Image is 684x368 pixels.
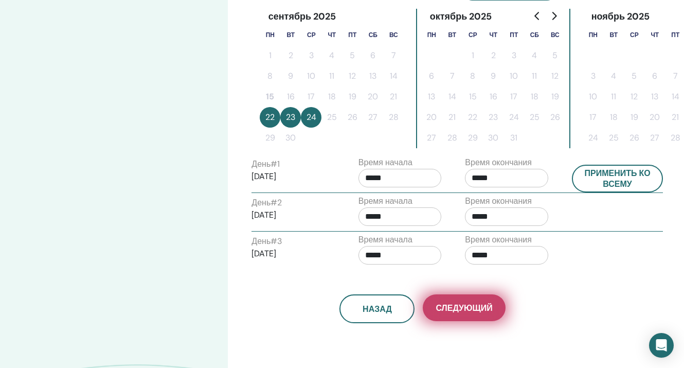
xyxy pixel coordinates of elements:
[421,128,442,148] button: 27
[462,66,483,86] button: 8
[358,195,412,207] label: Время начала
[363,25,383,45] th: суббота
[462,25,483,45] th: среда
[260,25,280,45] th: понедельник
[545,25,565,45] th: воскресенье
[462,45,483,66] button: 1
[280,107,301,128] button: 23
[503,45,524,66] button: 3
[251,235,282,248] label: День # 3
[442,25,462,45] th: вторник
[624,25,644,45] th: среда
[436,303,492,313] span: Следующий
[644,66,665,86] button: 6
[462,107,483,128] button: 22
[624,66,644,86] button: 5
[483,128,503,148] button: 30
[421,9,500,25] div: октябрь 2025
[503,25,524,45] th: пятница
[383,107,404,128] button: 28
[260,66,280,86] button: 8
[529,6,546,26] button: Go to previous month
[251,248,335,260] p: [DATE]
[465,234,532,246] label: Время окончания
[603,86,624,107] button: 11
[546,6,562,26] button: Go to next month
[442,86,462,107] button: 14
[465,195,532,207] label: Время окончания
[644,107,665,128] button: 20
[503,107,524,128] button: 24
[363,86,383,107] button: 20
[624,128,644,148] button: 26
[363,66,383,86] button: 13
[524,45,545,66] button: 4
[442,128,462,148] button: 28
[462,128,483,148] button: 29
[603,107,624,128] button: 18
[280,66,301,86] button: 9
[583,107,603,128] button: 17
[301,25,321,45] th: среда
[624,107,644,128] button: 19
[583,66,603,86] button: 3
[503,128,524,148] button: 31
[301,66,321,86] button: 10
[260,9,344,25] div: сентябрь 2025
[260,107,280,128] button: 22
[442,66,462,86] button: 7
[644,128,665,148] button: 27
[301,107,321,128] button: 24
[339,294,415,323] button: Назад
[260,45,280,66] button: 1
[342,45,363,66] button: 5
[483,66,503,86] button: 9
[383,25,404,45] th: воскресенье
[251,170,335,183] p: [DATE]
[321,86,342,107] button: 18
[321,45,342,66] button: 4
[442,107,462,128] button: 21
[363,45,383,66] button: 6
[545,107,565,128] button: 26
[358,234,412,246] label: Время начала
[649,333,674,358] div: Open Intercom Messenger
[321,107,342,128] button: 25
[624,86,644,107] button: 12
[260,128,280,148] button: 29
[644,86,665,107] button: 13
[603,66,624,86] button: 4
[545,66,565,86] button: 12
[358,156,412,169] label: Время начала
[280,45,301,66] button: 2
[524,86,545,107] button: 18
[483,86,503,107] button: 16
[251,158,280,170] label: День # 1
[301,86,321,107] button: 17
[483,25,503,45] th: четверг
[421,66,442,86] button: 6
[301,45,321,66] button: 3
[503,66,524,86] button: 10
[383,66,404,86] button: 14
[342,25,363,45] th: пятница
[421,25,442,45] th: понедельник
[383,45,404,66] button: 7
[342,86,363,107] button: 19
[583,9,658,25] div: ноябрь 2025
[321,25,342,45] th: четверг
[503,86,524,107] button: 17
[644,25,665,45] th: четверг
[545,45,565,66] button: 5
[421,86,442,107] button: 13
[572,165,663,192] button: Применить ко всему
[423,294,505,321] button: Следующий
[524,25,545,45] th: суббота
[465,156,532,169] label: Время окончания
[603,128,624,148] button: 25
[251,209,335,221] p: [DATE]
[483,45,503,66] button: 2
[280,86,301,107] button: 16
[462,86,483,107] button: 15
[383,86,404,107] button: 21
